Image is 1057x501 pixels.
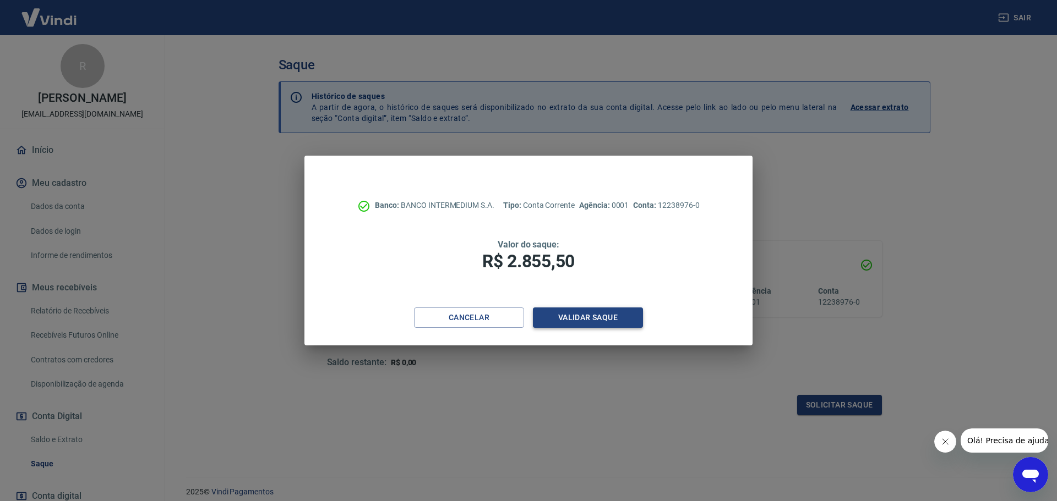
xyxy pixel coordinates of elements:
[375,200,494,211] p: BANCO INTERMEDIUM S.A.
[961,428,1048,453] iframe: Mensagem da empresa
[579,200,629,211] p: 0001
[7,8,92,16] span: Olá! Precisa de ajuda?
[498,239,559,250] span: Valor do saque:
[934,431,956,453] iframe: Fechar mensagem
[503,200,575,211] p: Conta Corrente
[579,201,612,210] span: Agência:
[1013,457,1048,492] iframe: Botão para abrir a janela de mensagens
[375,201,401,210] span: Banco:
[414,307,524,328] button: Cancelar
[633,200,699,211] p: 12238976-0
[482,251,575,272] span: R$ 2.855,50
[503,201,523,210] span: Tipo:
[633,201,658,210] span: Conta:
[533,307,643,328] button: Validar saque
